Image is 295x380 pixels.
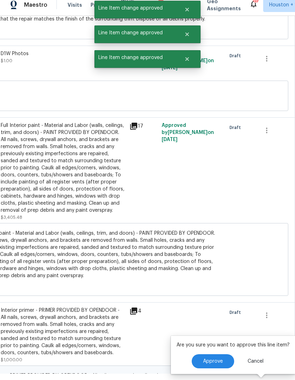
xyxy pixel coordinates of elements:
span: [DATE] [162,137,178,142]
span: Cancel [248,359,264,364]
button: Close [175,27,199,41]
p: Are you sure you want to approve this line item? [177,341,290,349]
span: Approved by [PERSON_NAME] on [162,123,214,142]
div: D1W Photos [1,50,125,57]
span: $3,405.48 [1,215,22,220]
span: Line Item change approved [94,1,175,16]
span: Projects [91,1,112,8]
div: Full Interior paint - Material and Labor (walls, ceilings, trim, and doors) - PAINT PROVIDED BY O... [1,122,125,214]
div: 17 [129,122,157,130]
span: [DATE] [162,65,178,70]
span: Visits [68,1,82,8]
button: Cancel [236,354,275,368]
div: 4 [129,307,157,315]
span: Approved by [PERSON_NAME] on [162,51,214,70]
span: $1,000.00 [1,358,22,362]
div: Interior primer - PRIMER PROVIDED BY OPENDOOR - All nails, screws, drywall anchors, and brackets ... [1,307,125,356]
span: Approve [203,359,223,364]
button: Close [175,52,199,66]
button: Approve [192,354,234,368]
span: Draft [230,52,244,59]
button: Close [175,2,199,17]
span: $1.00 [1,59,12,63]
span: Draft [230,124,244,131]
span: Maestro [24,1,47,8]
span: Line Item change approved [94,50,175,65]
span: Draft [230,309,244,316]
span: Line Item change approved [94,25,175,40]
